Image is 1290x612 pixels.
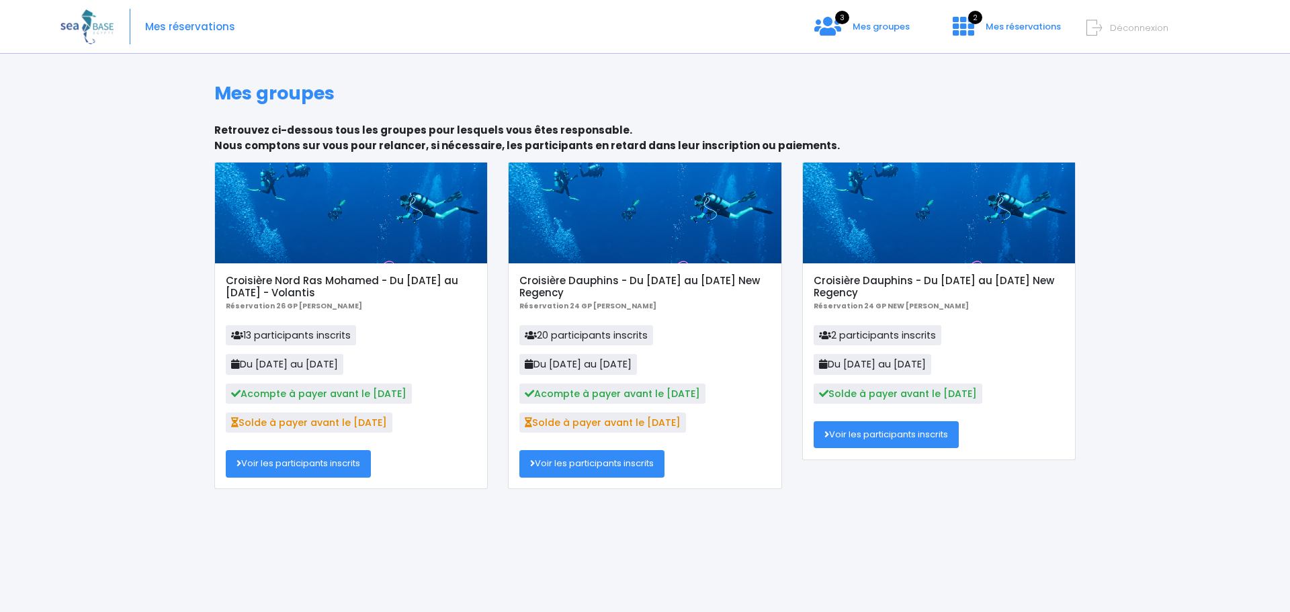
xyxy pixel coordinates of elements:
[835,11,849,24] span: 3
[519,301,656,311] b: Réservation 24 GP [PERSON_NAME]
[226,412,392,433] span: Solde à payer avant le [DATE]
[814,421,959,448] a: Voir les participants inscrits
[942,25,1069,38] a: 2 Mes réservations
[814,301,969,311] b: Réservation 24 GP NEW [PERSON_NAME]
[519,275,770,299] h5: Croisière Dauphins - Du [DATE] au [DATE] New Regency
[986,20,1061,33] span: Mes réservations
[226,450,371,477] a: Voir les participants inscrits
[1110,21,1168,34] span: Déconnexion
[226,384,412,404] span: Acompte à payer avant le [DATE]
[814,325,941,345] span: 2 participants inscrits
[814,275,1064,299] h5: Croisière Dauphins - Du [DATE] au [DATE] New Regency
[214,123,1076,153] p: Retrouvez ci-dessous tous les groupes pour lesquels vous êtes responsable. Nous comptons sur vous...
[226,275,476,299] h5: Croisière Nord Ras Mohamed - Du [DATE] au [DATE] - Volantis
[968,11,982,24] span: 2
[814,384,982,404] span: Solde à payer avant le [DATE]
[226,301,362,311] b: Réservation 26 GP [PERSON_NAME]
[226,354,343,374] span: Du [DATE] au [DATE]
[804,25,920,38] a: 3 Mes groupes
[214,83,1076,104] h1: Mes groupes
[519,412,686,433] span: Solde à payer avant le [DATE]
[519,325,653,345] span: 20 participants inscrits
[519,354,637,374] span: Du [DATE] au [DATE]
[814,354,931,374] span: Du [DATE] au [DATE]
[226,325,356,345] span: 13 participants inscrits
[519,384,705,404] span: Acompte à payer avant le [DATE]
[853,20,910,33] span: Mes groupes
[519,450,664,477] a: Voir les participants inscrits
